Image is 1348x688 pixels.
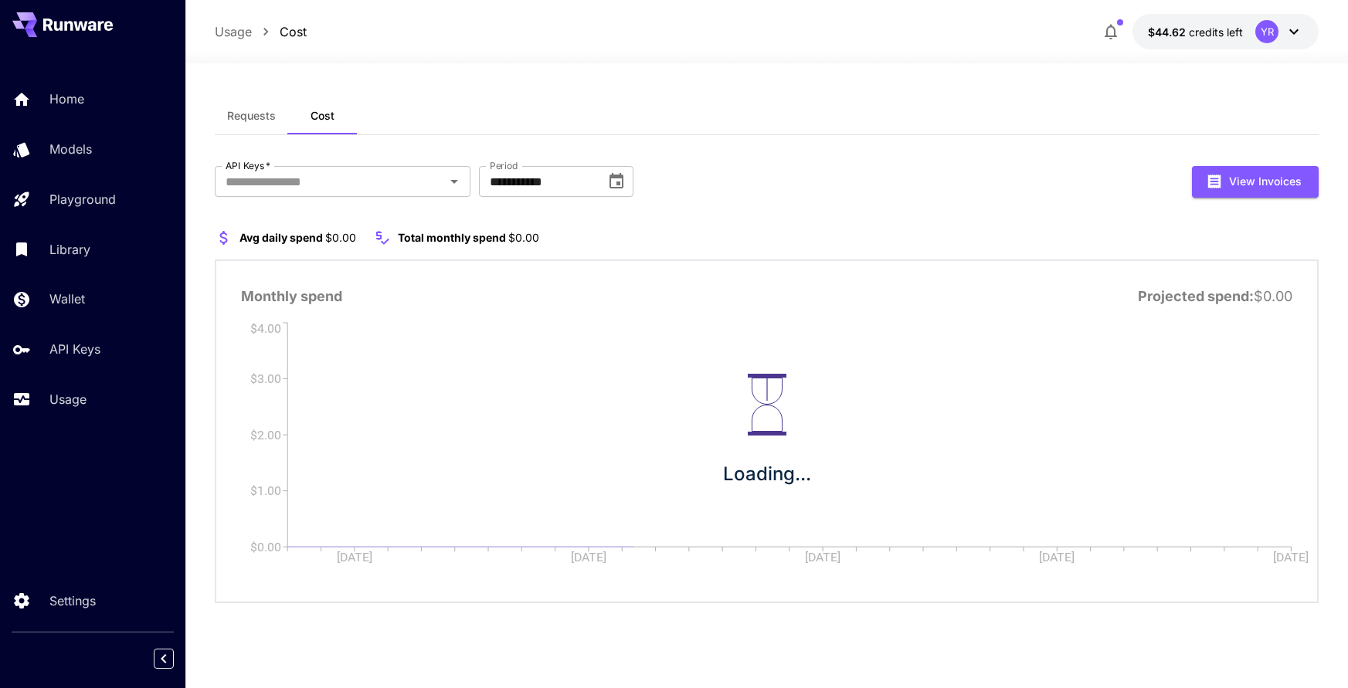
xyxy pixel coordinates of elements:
[227,109,276,123] span: Requests
[601,166,632,197] button: Choose date, selected date is Aug 1, 2025
[49,240,90,259] p: Library
[508,231,539,244] span: $0.00
[226,159,270,172] label: API Keys
[1255,20,1278,43] div: YR
[1192,173,1319,188] a: View Invoices
[49,390,87,408] p: Usage
[723,460,811,488] p: Loading...
[154,649,174,669] button: Collapse sidebar
[1189,25,1243,39] span: credits left
[280,22,307,41] a: Cost
[311,109,334,123] span: Cost
[49,591,96,610] p: Settings
[215,22,307,41] nav: breadcrumb
[49,290,85,308] p: Wallet
[398,231,506,244] span: Total monthly spend
[443,171,465,192] button: Open
[215,22,252,41] a: Usage
[490,159,518,172] label: Period
[1192,166,1319,198] button: View Invoices
[1132,14,1319,49] button: $44.61687YR
[325,231,356,244] span: $0.00
[49,340,100,358] p: API Keys
[49,140,92,158] p: Models
[239,231,323,244] span: Avg daily spend
[1148,24,1243,40] div: $44.61687
[49,90,84,108] p: Home
[165,645,185,673] div: Collapse sidebar
[1148,25,1189,39] span: $44.62
[49,190,116,208] p: Playground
